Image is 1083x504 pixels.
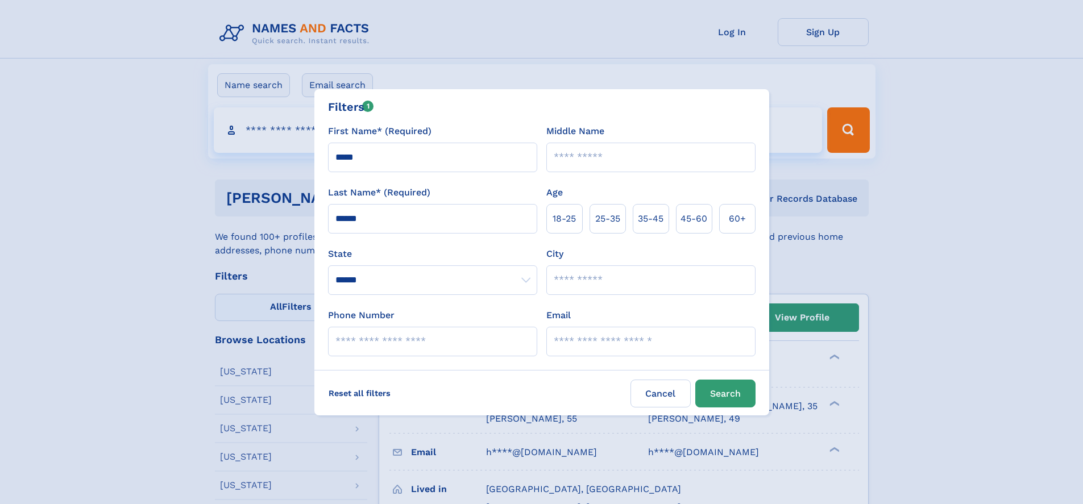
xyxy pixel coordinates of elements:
label: City [546,247,563,261]
span: 45‑60 [680,212,707,226]
button: Search [695,380,756,407]
span: 18‑25 [553,212,576,226]
label: Phone Number [328,309,395,322]
label: Email [546,309,571,322]
span: 60+ [729,212,746,226]
label: Age [546,186,563,199]
label: State [328,247,537,261]
label: First Name* (Required) [328,124,431,138]
span: 35‑45 [638,212,663,226]
label: Reset all filters [321,380,398,407]
label: Last Name* (Required) [328,186,430,199]
label: Cancel [630,380,691,407]
div: Filters [328,98,374,115]
span: 25‑35 [595,212,620,226]
label: Middle Name [546,124,604,138]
